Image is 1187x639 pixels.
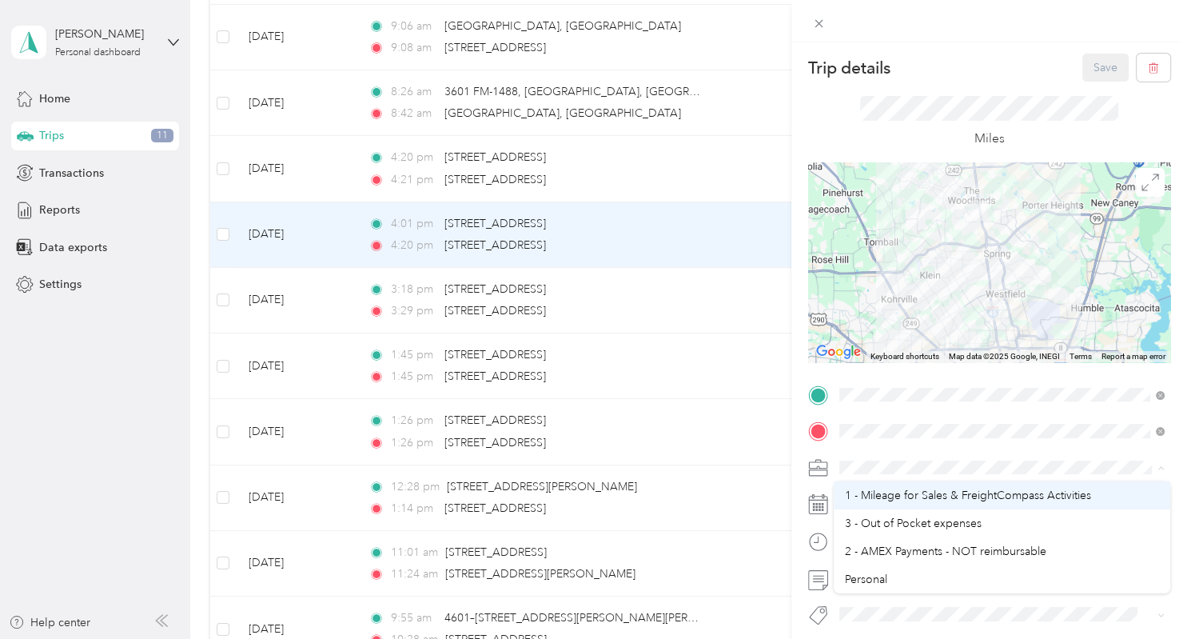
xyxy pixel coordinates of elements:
a: Report a map error [1101,352,1165,361]
p: Miles [974,129,1005,149]
p: Trip details [808,57,890,79]
iframe: Everlance-gr Chat Button Frame [1097,549,1187,639]
span: 2 - AMEX Payments - NOT reimbursable [845,545,1046,558]
img: Google [812,341,865,362]
a: Open this area in Google Maps (opens a new window) [812,341,865,362]
a: Terms (opens in new tab) [1069,352,1092,361]
span: Map data ©2025 Google, INEGI [949,352,1060,361]
span: Personal [845,573,887,586]
span: 3 - Out of Pocket expenses [845,517,982,530]
button: Keyboard shortcuts [870,351,939,362]
span: 1 - Mileage for Sales & FreightCompass Activities [845,489,1091,502]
